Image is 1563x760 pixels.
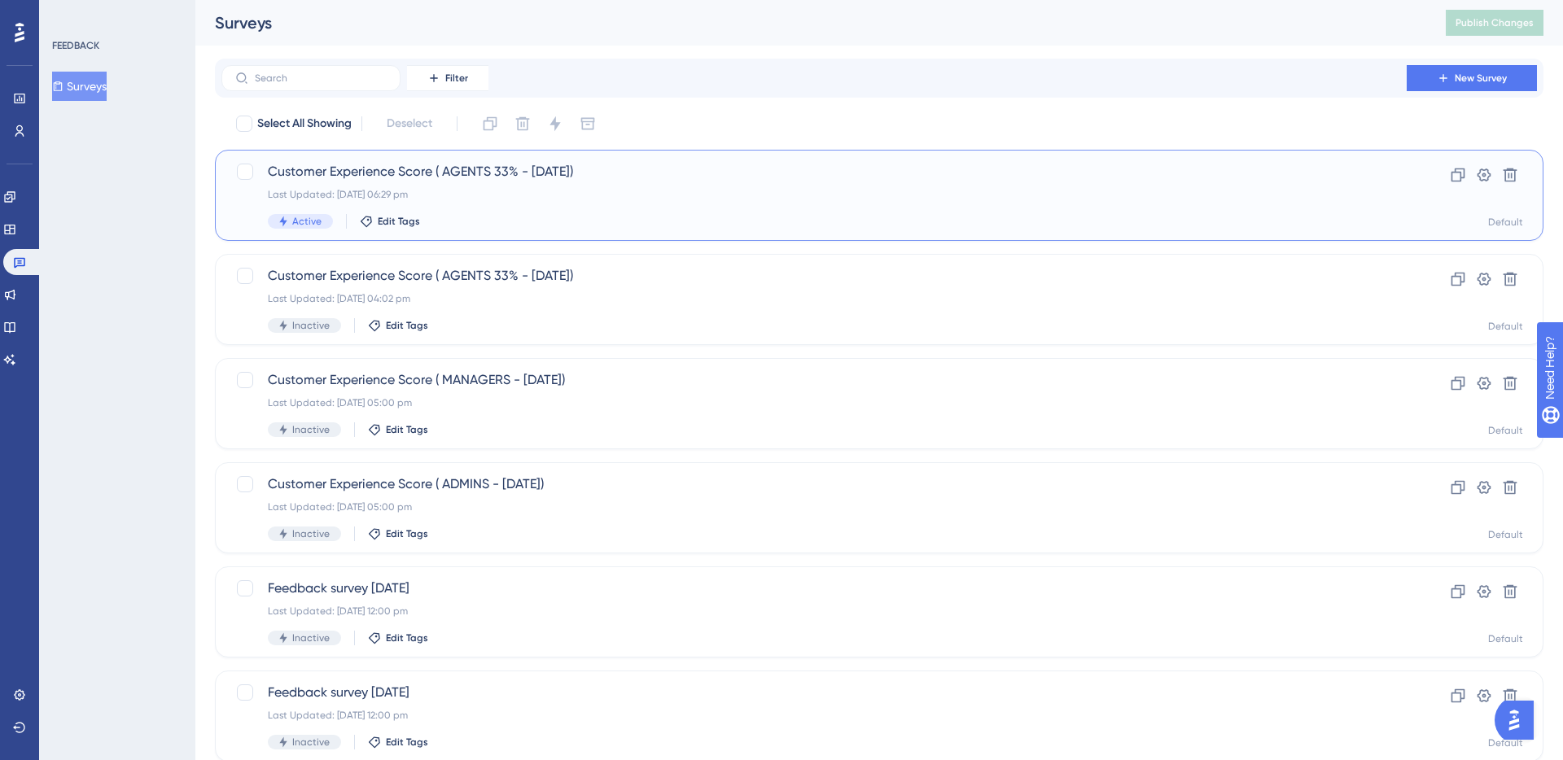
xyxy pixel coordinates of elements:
span: Inactive [292,736,330,749]
div: Last Updated: [DATE] 06:29 pm [268,188,1360,201]
button: Publish Changes [1446,10,1543,36]
div: Default [1488,320,1523,333]
span: Edit Tags [378,215,420,228]
span: Customer Experience Score ( MANAGERS - [DATE]) [268,370,1360,390]
span: Inactive [292,423,330,436]
span: Customer Experience Score ( AGENTS 33% - [DATE]) [268,266,1360,286]
span: Customer Experience Score ( ADMINS - [DATE]) [268,474,1360,494]
iframe: UserGuiding AI Assistant Launcher [1495,696,1543,745]
div: Last Updated: [DATE] 05:00 pm [268,396,1360,409]
span: Publish Changes [1456,16,1534,29]
button: Edit Tags [368,319,428,332]
span: Edit Tags [386,631,428,644]
div: Default [1488,528,1523,541]
span: New Survey [1455,72,1507,85]
input: Search [255,72,387,84]
div: Default [1488,424,1523,437]
div: Default [1488,736,1523,749]
span: Inactive [292,631,330,644]
button: Surveys [52,72,107,101]
button: Edit Tags [368,527,428,540]
span: Customer Experience Score ( AGENTS 33% - [DATE]) [268,162,1360,181]
div: FEEDBACK [52,39,99,52]
span: Edit Tags [386,423,428,436]
button: Edit Tags [368,631,428,644]
span: Active [292,215,322,228]
span: Select All Showing [257,114,352,133]
div: Default [1488,216,1523,229]
button: Deselect [372,109,447,138]
span: Need Help? [38,4,102,24]
span: Inactive [292,319,330,332]
div: Last Updated: [DATE] 04:02 pm [268,292,1360,305]
button: Edit Tags [368,736,428,749]
div: Last Updated: [DATE] 12:00 pm [268,709,1360,722]
button: New Survey [1407,65,1537,91]
div: Surveys [215,11,1405,34]
span: Filter [445,72,468,85]
button: Edit Tags [360,215,420,228]
button: Edit Tags [368,423,428,436]
span: Deselect [387,114,432,133]
div: Last Updated: [DATE] 05:00 pm [268,500,1360,513]
button: Filter [407,65,488,91]
span: Edit Tags [386,527,428,540]
span: Feedback survey [DATE] [268,683,1360,702]
span: Edit Tags [386,319,428,332]
span: Edit Tags [386,736,428,749]
div: Last Updated: [DATE] 12:00 pm [268,605,1360,618]
span: Inactive [292,527,330,540]
span: Feedback survey [DATE] [268,579,1360,598]
div: Default [1488,632,1523,645]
